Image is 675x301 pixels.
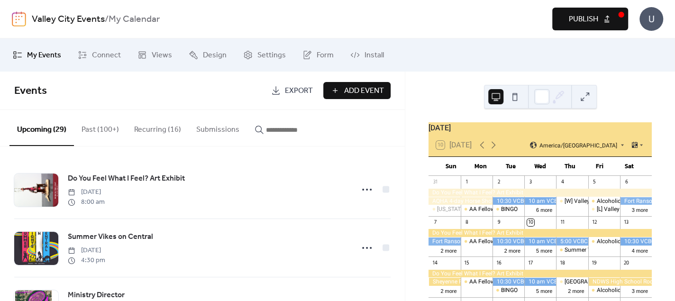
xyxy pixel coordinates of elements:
[429,270,652,278] div: Do You Feel What I Feel? Art Exhibit
[532,205,556,213] button: 6 more
[264,82,319,99] a: Export
[344,85,383,97] span: Add Event
[130,42,179,68] a: Views
[532,246,556,254] button: 5 more
[628,286,652,294] button: 3 more
[524,237,556,246] div: 10 am VCBC Library Circle Time
[464,259,471,266] div: 15
[431,179,438,186] div: 31
[527,219,534,226] div: 10
[596,237,656,246] div: Alcoholics Anonymous
[68,197,105,207] span: 8:00 am
[556,246,588,254] div: Summer Vikes on Central
[527,259,534,266] div: 17
[152,50,172,61] span: Views
[429,189,652,197] div: Do You Feel What I Feel? Art Exhibit
[437,246,460,254] button: 2 more
[27,50,61,61] span: My Events
[14,81,47,101] span: Events
[437,205,488,213] div: [US_STATE] Hold'em
[559,219,566,226] div: 11
[585,157,615,176] div: Fri
[620,197,652,205] div: Fort Ransom Sodbuster Days
[559,179,566,186] div: 4
[429,205,460,213] div: Texas Hold'em
[323,82,391,99] button: Add Event
[588,286,620,294] div: Alcoholics Anonymous
[623,179,630,186] div: 6
[464,179,471,186] div: 1
[493,237,524,246] div: 10:30 VCBC Library Next Chapter Book Club
[461,205,493,213] div: AA Fellowship Corner
[532,286,556,294] button: 5 more
[257,50,286,61] span: Settings
[436,157,466,176] div: Sun
[525,157,555,176] div: Wed
[343,42,391,68] a: Install
[555,157,585,176] div: Thu
[556,197,588,205] div: [W] Valley City State University Football vs Augsburg University - Ag Bowl
[495,179,502,186] div: 2
[68,290,125,301] span: Ministry Director
[68,246,105,255] span: [DATE]
[68,231,153,243] span: Summer Vikes on Central
[493,205,524,213] div: BINGO
[429,197,492,205] div: AQHA 4-day Horse Show
[614,157,644,176] div: Sat
[501,286,518,294] div: BINGO
[623,259,630,266] div: 20
[32,10,105,28] a: Valley City Events
[127,110,189,145] button: Recurring (16)
[317,50,334,61] span: Form
[556,237,588,246] div: 5:00 VCBC Library Adult Painting Club
[68,173,185,185] a: Do You Feel What I Feel? Art Exhibit
[189,110,247,145] button: Submissions
[596,286,656,294] div: Alcoholics Anonymous
[527,179,534,186] div: 3
[429,237,460,246] div: Fort Ransom Sodbuster Days
[524,197,556,205] div: 10 am VCBC Library Circle Time
[12,11,26,27] img: logo
[68,255,105,265] span: 4:30 pm
[236,42,293,68] a: Settings
[539,142,617,148] span: America/[GEOGRAPHIC_DATA]
[464,219,471,226] div: 8
[429,122,652,134] div: [DATE]
[501,205,518,213] div: BINGO
[429,278,460,286] div: Sheyenne River Valley Chapter NCTA Trail Work Day
[469,205,524,213] div: AA Fellowship Corner
[6,42,68,68] a: My Events
[109,10,160,28] b: My Calendar
[588,278,652,286] div: NDWS High School Rodeo
[569,14,598,25] span: Publish
[466,157,496,176] div: Mon
[559,259,566,266] div: 18
[431,259,438,266] div: 14
[620,237,652,246] div: 10:30 VCBC Library LEGO Club
[596,197,656,205] div: Alcoholics Anonymous
[461,237,493,246] div: AA Fellowship Corner
[501,246,524,254] button: 2 more
[588,237,620,246] div: Alcoholics Anonymous
[9,110,74,146] button: Upcoming (29)
[203,50,227,61] span: Design
[469,278,524,286] div: AA Fellowship Corner
[182,42,234,68] a: Design
[552,8,628,30] button: Publish
[588,205,620,213] div: [L] Valley City State University Volleyball vs Montana Western - Faculty/Staff Night
[74,110,127,145] button: Past (100+)
[493,286,524,294] div: BINGO
[628,246,652,254] button: 4 more
[365,50,384,61] span: Install
[493,197,524,205] div: 10:30 VCBC Library Next Chapter Book Club
[493,278,524,286] div: 10:30 VCBC Library Next Chapter Book Club
[437,286,460,294] button: 2 more
[92,50,121,61] span: Connect
[295,42,341,68] a: Form
[105,10,109,28] b: /
[565,246,629,254] div: Summer Vikes on Central
[495,219,502,226] div: 9
[496,157,526,176] div: Tue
